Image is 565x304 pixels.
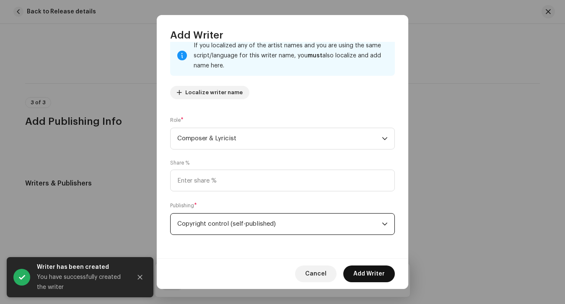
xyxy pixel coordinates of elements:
[382,128,388,149] div: dropdown trigger
[37,262,125,272] div: Writer has been created
[170,86,249,99] button: Localize writer name
[170,116,181,124] small: Role
[170,160,189,166] label: Share %
[343,265,395,282] button: Add Writer
[308,53,322,59] strong: must
[177,214,382,234] span: Copyright control (self-published)
[295,265,337,282] button: Cancel
[170,28,223,42] span: Add Writer
[170,201,194,210] small: Publishing
[185,84,243,101] span: Localize writer name
[177,128,382,149] span: Composer & Lyricist
[305,265,327,282] span: Cancel
[37,272,125,292] div: You have successfully created the writer
[194,41,388,71] div: If you localized any of the artist names and you are using the same script/language for this writ...
[170,170,395,191] input: Enter share %
[132,269,148,286] button: Close
[353,265,385,282] span: Add Writer
[382,214,388,234] div: dropdown trigger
